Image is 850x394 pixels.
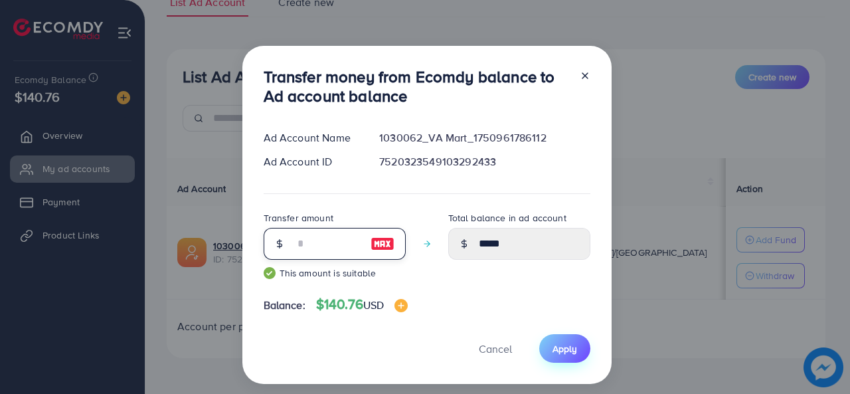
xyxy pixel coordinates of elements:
[479,342,512,356] span: Cancel
[253,130,369,146] div: Ad Account Name
[264,211,333,225] label: Transfer amount
[363,298,384,312] span: USD
[253,154,369,169] div: Ad Account ID
[394,299,408,312] img: image
[462,334,529,363] button: Cancel
[264,266,406,280] small: This amount is suitable
[369,154,600,169] div: 7520323549103292433
[552,342,577,355] span: Apply
[371,236,394,252] img: image
[264,67,569,106] h3: Transfer money from Ecomdy balance to Ad account balance
[369,130,600,146] div: 1030062_VA Mart_1750961786112
[539,334,590,363] button: Apply
[448,211,566,225] label: Total balance in ad account
[264,267,276,279] img: guide
[264,298,305,313] span: Balance:
[316,296,408,313] h4: $140.76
